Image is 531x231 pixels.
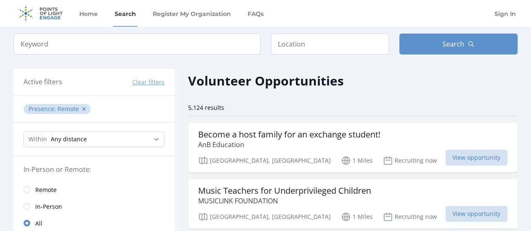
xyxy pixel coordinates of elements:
button: ✕ [81,105,86,113]
input: Keyword [13,34,261,55]
a: Remote [13,181,175,198]
span: View opportunity [445,206,507,222]
a: Music Teachers for Underprivileged Children MUSICLINK FOUNDATION [GEOGRAPHIC_DATA], [GEOGRAPHIC_D... [188,179,518,228]
h2: Volunteer Opportunities [188,71,344,90]
span: Search [442,39,464,49]
p: 1 Miles [341,156,373,166]
p: Recruiting now [383,156,437,166]
p: Recruiting now [383,212,437,222]
span: Remote [58,105,79,113]
p: AnB Education [198,140,380,150]
h3: Music Teachers for Underprivileged Children [198,186,371,196]
p: 1 Miles [341,212,373,222]
span: View opportunity [445,150,507,166]
input: Location [271,34,389,55]
span: Remote [35,186,57,194]
button: Clear filters [132,78,165,86]
span: All [35,219,42,228]
select: Search Radius [24,131,165,147]
a: In-Person [13,198,175,215]
h3: Active filters [24,77,62,87]
a: Become a host family for an exchange student! AnB Education [GEOGRAPHIC_DATA], [GEOGRAPHIC_DATA] ... [188,123,518,172]
legend: In-Person or Remote: [24,164,165,174]
span: 5,124 results [188,104,224,112]
p: [GEOGRAPHIC_DATA], [GEOGRAPHIC_DATA] [198,156,331,166]
button: Search [399,34,518,55]
span: Presence : [29,105,58,113]
p: MUSICLINK FOUNDATION [198,196,371,206]
p: [GEOGRAPHIC_DATA], [GEOGRAPHIC_DATA] [198,212,331,222]
h3: Become a host family for an exchange student! [198,130,380,140]
span: In-Person [35,202,62,211]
